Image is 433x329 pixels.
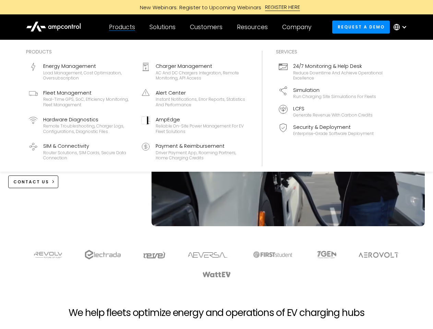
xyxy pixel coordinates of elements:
[139,60,248,84] a: Charger ManagementAC and DC chargers integration, remote monitoring, API access
[332,21,390,33] a: Request a demo
[43,62,133,70] div: Energy Management
[293,105,373,112] div: LCFS
[109,23,135,31] div: Products
[149,23,176,31] div: Solutions
[26,86,136,110] a: Fleet ManagementReal-time GPS, SoC, efficiency monitoring, fleet management
[293,86,376,94] div: Simulation
[293,123,374,131] div: Security & Deployment
[13,179,49,185] div: CONTACT US
[43,150,133,161] div: Router Solutions, SIM Cards, Secure Data Connection
[26,139,136,163] a: SIM & ConnectivityRouter Solutions, SIM Cards, Secure Data Connection
[237,23,268,31] div: Resources
[358,252,399,258] img: Aerovolt Logo
[202,272,231,277] img: WattEV logo
[139,86,248,110] a: Alert CenterInstant notifications, error reports, statistics and performance
[276,60,386,84] a: 24/7 Monitoring & Help DeskReduce downtime and achieve operational excellence
[85,250,121,259] img: electrada logo
[62,3,371,11] a: New Webinars: Register to Upcoming WebinarsREGISTER HERE
[43,70,133,81] div: Load management, cost optimization, oversubscription
[139,113,248,137] a: AmpEdgeReliable On-site Power Management for EV Fleet Solutions
[156,89,245,97] div: Alert Center
[26,48,248,56] div: Products
[190,23,222,31] div: Customers
[156,62,245,70] div: Charger Management
[43,116,133,123] div: Hardware Diagnostics
[293,112,373,118] div: Generate revenue with carbon credits
[293,94,376,99] div: Run charging site simulations for fleets
[43,123,133,134] div: Remote troubleshooting, charger logs, configurations, diagnostic files
[293,131,374,136] div: Enterprise-grade software deployment
[139,139,248,163] a: Payment & ReimbursementDriver Payment App, Roaming Partners, Home Charging Credits
[43,97,133,107] div: Real-time GPS, SoC, efficiency monitoring, fleet management
[282,23,311,31] div: Company
[26,60,136,84] a: Energy ManagementLoad management, cost optimization, oversubscription
[293,70,383,81] div: Reduce downtime and achieve operational excellence
[43,89,133,97] div: Fleet Management
[156,97,245,107] div: Instant notifications, error reports, statistics and performance
[43,142,133,150] div: SIM & Connectivity
[133,4,265,11] div: New Webinars: Register to Upcoming Webinars
[276,84,386,102] a: SimulationRun charging site simulations for fleets
[276,48,386,56] div: Services
[156,123,245,134] div: Reliable On-site Power Management for EV Fleet Solutions
[276,121,386,139] a: Security & DeploymentEnterprise-grade software deployment
[276,102,386,121] a: LCFSGenerate revenue with carbon credits
[156,70,245,81] div: AC and DC chargers integration, remote monitoring, API access
[69,307,364,319] h2: We help fleets optimize energy and operations of EV charging hubs
[26,113,136,137] a: Hardware DiagnosticsRemote troubleshooting, charger logs, configurations, diagnostic files
[156,142,245,150] div: Payment & Reimbursement
[293,62,383,70] div: 24/7 Monitoring & Help Desk
[265,3,300,11] div: REGISTER HERE
[8,175,59,188] a: CONTACT US
[156,150,245,161] div: Driver Payment App, Roaming Partners, Home Charging Credits
[156,116,245,123] div: AmpEdge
